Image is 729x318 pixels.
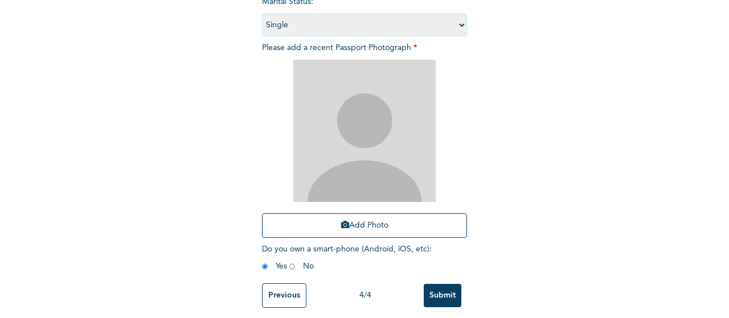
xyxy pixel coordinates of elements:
[306,290,424,302] div: 4 / 4
[262,213,467,238] button: Add Photo
[262,245,432,270] span: Do you own a smart-phone (Android, iOS, etc) : Yes No
[424,284,461,307] input: Submit
[262,44,467,243] span: Please add a recent Passport Photograph
[293,60,436,202] img: Crop
[262,283,306,308] input: Previous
